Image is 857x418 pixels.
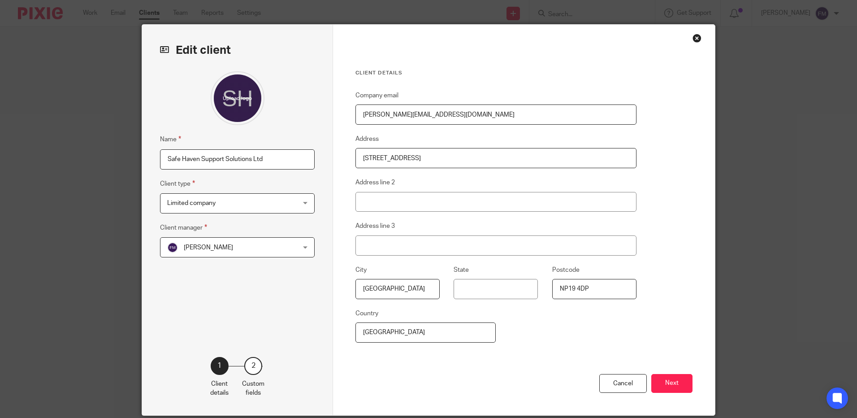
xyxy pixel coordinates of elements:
span: [PERSON_NAME] [184,244,233,251]
label: City [355,266,367,274]
label: Client manager [160,222,207,233]
div: 2 [244,357,262,375]
label: Address line 2 [355,178,395,187]
h3: Client details [355,70,636,77]
label: Address [355,135,379,144]
label: Name [160,134,181,144]
img: svg%3E [167,242,178,253]
label: Client type [160,179,195,189]
label: State [454,266,469,274]
div: Close this dialog window [693,34,701,43]
h2: Edit client [160,43,315,58]
label: Company email [355,91,398,100]
label: Address line 3 [355,222,395,231]
div: 1 [211,357,229,375]
p: Custom fields [242,379,264,398]
div: Cancel [599,374,647,393]
span: Limited company [167,200,216,206]
p: Client details [210,379,229,398]
label: Country [355,309,378,318]
button: Next [651,374,693,393]
label: Postcode [552,266,580,274]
